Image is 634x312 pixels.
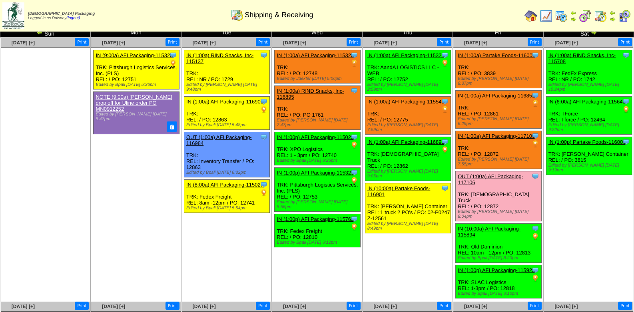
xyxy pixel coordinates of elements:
[622,105,630,113] img: PO
[94,50,179,89] div: TRK: Pittsburgh Logistics Services, Inc. (PLS) REL: / PO: 12751
[12,40,35,46] a: [DATE] [+]
[231,8,243,21] img: calendarinout.gif
[347,38,361,46] button: Print
[540,10,552,22] img: line_graph.gif
[609,16,616,22] img: arrowright.gif
[169,59,177,67] img: PO
[570,10,576,16] img: arrowleft.gif
[350,87,358,95] img: Tooltip
[260,133,268,141] img: Tooltip
[245,11,313,19] span: Shipping & Receiving
[96,112,175,121] div: Edited by [PERSON_NAME] [DATE] 8:47pm
[260,181,268,189] img: Tooltip
[365,183,451,233] div: TRK: [PERSON_NAME] Container REL: 1 truck 2 PO's / PO: 02-P0247 Z-12561
[350,133,358,141] img: Tooltip
[548,82,632,92] div: Edited by [PERSON_NAME] [DATE] 10:24pm
[548,163,632,173] div: Edited by [PERSON_NAME] [DATE] 9:19pm
[367,52,445,58] a: IN (1:00a) AFI Packaging-115324
[531,91,539,99] img: Tooltip
[548,52,616,64] a: IN (1:00a) RIND Snacks, Inc-115708
[622,97,630,105] img: Tooltip
[528,38,542,46] button: Print
[193,304,216,309] a: [DATE] [+]
[186,182,263,188] a: IN (8:00a) AFI Packaging-115027
[367,139,445,145] a: IN (1:00a) AFI Packaging-116899
[618,38,632,46] button: Print
[441,59,449,67] img: PO
[96,94,172,112] a: NOTE (9:00a) [PERSON_NAME] drop off for Uline order PO MN0912252
[458,209,541,219] div: Edited by [PERSON_NAME] [DATE] 8:04pm
[367,169,451,179] div: Edited by [PERSON_NAME] [DATE] 9:05pm
[184,50,269,94] div: TRK: REL: NR / PO: 1729
[531,140,539,148] img: PO
[277,240,360,245] div: Edited by Bpali [DATE] 6:12pm
[531,99,539,107] img: PO
[458,226,520,238] a: IN (10:00a) AFI Packaging-115894
[186,123,269,127] div: Edited by Bpali [DATE] 5:48pm
[350,177,358,185] img: PO
[546,97,632,135] div: TRK: TForce REL: Tforce / PO: 12464
[554,304,578,309] a: [DATE] [+]
[464,304,487,309] a: [DATE] [+]
[283,304,306,309] a: [DATE] [+]
[528,302,542,310] button: Print
[184,97,269,130] div: TRK: REL: / PO: 12863
[555,10,568,22] img: calendarprod.gif
[548,139,626,145] a: IN (1:00p) Partake Foods-116006
[441,97,449,105] img: Tooltip
[456,171,541,221] div: TRK: [DEMOGRAPHIC_DATA] Truck REL: / PO: 12872
[365,50,451,94] div: TRK: AandA LOGISTICS LLC - WEB REL: / PO: 12752
[277,88,344,100] a: IN (1:00a) RIND Snacks, Inc-116895
[373,304,397,309] a: [DATE] [+]
[275,214,360,247] div: TRK: Fedex Freight REL: / PO: 12810
[458,76,541,86] div: Edited by [PERSON_NAME] [DATE] 8:37pm
[75,38,89,46] button: Print
[546,137,632,175] div: TRK: [PERSON_NAME] Container REL: / PO: 3815
[622,51,630,59] img: Tooltip
[193,40,216,46] span: [DATE] [+]
[456,91,541,129] div: TRK: REL: / PO: 12861
[275,86,360,130] div: TRK: REL: / PO: PO 1761
[594,10,607,22] img: calendarinout.gif
[554,40,578,46] a: [DATE] [+]
[365,97,451,135] div: TRK: REL: / PO: 12775
[367,185,431,197] a: IN (10:00a) Partake Foods-116901
[531,266,539,274] img: Tooltip
[260,105,268,113] img: PO
[570,16,576,22] img: arrowright.gif
[441,184,449,192] img: Tooltip
[456,50,541,88] div: TRK: REL: / PO: 3839
[548,123,632,132] div: Edited by [PERSON_NAME] [DATE] 9:22pm
[373,40,397,46] a: [DATE] [+]
[277,200,360,209] div: Edited by [PERSON_NAME] [DATE] 5:56pm
[531,51,539,59] img: Tooltip
[609,10,616,16] img: arrowleft.gif
[367,82,451,92] div: Edited by [PERSON_NAME] [DATE] 2:59pm
[28,12,95,16] span: [DEMOGRAPHIC_DATA] Packaging
[256,38,270,46] button: Print
[367,99,445,105] a: IN (1:00a) AFI Packaging-115549
[277,118,360,127] div: Edited by [PERSON_NAME] [DATE] 7:47pm
[456,224,541,263] div: TRK: Old Dominion REL: 10am - 12pm / PO: 12813
[275,132,360,165] div: TRK: XPO Logistics REL: 1 - 3pm / PO: 12740
[169,51,177,59] img: Tooltip
[102,40,125,46] a: [DATE] [+]
[186,82,269,92] div: Edited by [PERSON_NAME] [DATE] 9:48pm
[275,168,360,212] div: TRK: Pittsburgh Logistics Services, Inc. (PLS) REL: / PO: 12753
[531,132,539,140] img: Tooltip
[102,304,125,309] a: [DATE] [+]
[186,52,253,64] a: IN (1:00a) RIND Snacks, Inc-115137
[531,225,539,233] img: Tooltip
[618,302,632,310] button: Print
[96,52,173,58] a: IN (9:00a) AFI Packaging-115323
[618,10,631,22] img: calendarcustomer.gif
[531,172,539,180] img: Tooltip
